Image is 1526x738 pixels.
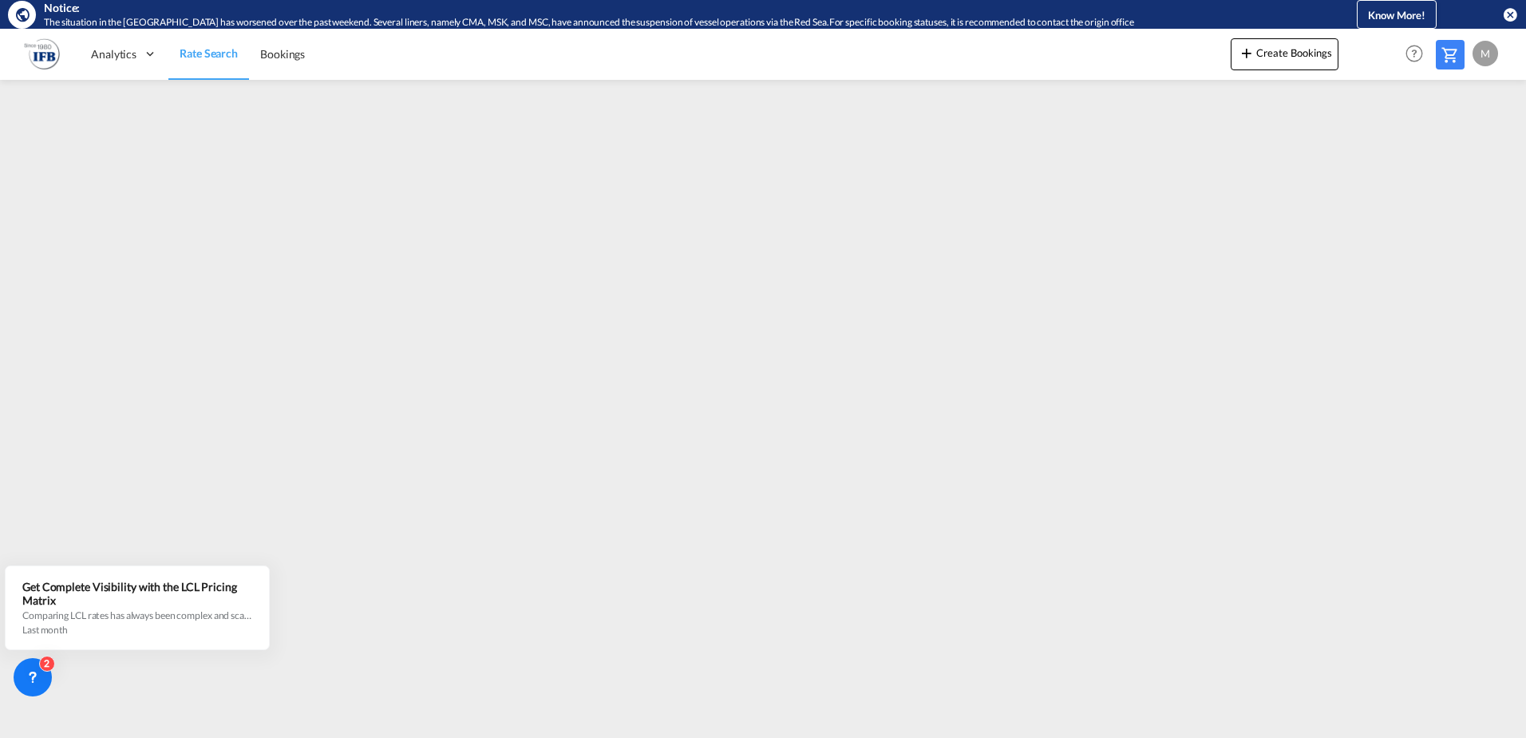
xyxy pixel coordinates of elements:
[180,46,238,60] span: Rate Search
[80,28,168,80] div: Analytics
[1401,40,1436,69] div: Help
[260,47,305,61] span: Bookings
[1231,38,1338,70] button: icon-plus 400-fgCreate Bookings
[1502,6,1518,22] button: icon-close-circle
[1473,41,1498,66] div: M
[1368,9,1425,22] span: Know More!
[249,28,316,80] a: Bookings
[44,16,1291,30] div: The situation in the Red Sea has worsened over the past weekend. Several liners, namely CMA, MSK,...
[1401,40,1428,67] span: Help
[168,28,249,80] a: Rate Search
[1237,43,1256,62] md-icon: icon-plus 400-fg
[91,46,136,62] span: Analytics
[14,6,30,22] md-icon: icon-earth
[24,36,60,72] img: b628ab10256c11eeb52753acbc15d091.png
